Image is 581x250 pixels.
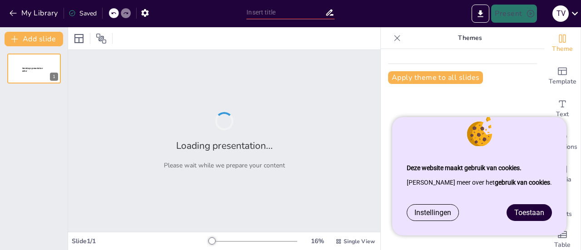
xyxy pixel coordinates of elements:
[544,27,581,60] div: Change the overall theme
[491,5,537,23] button: Present
[72,237,210,245] div: Slide 1 / 1
[554,240,571,250] span: Table
[69,9,97,18] div: Saved
[164,161,285,170] p: Please wait while we prepare your content
[96,33,107,44] span: Position
[7,54,61,83] div: Sendsteps presentation editor1
[388,71,483,84] button: Apply theme to all slides
[549,77,576,87] span: Template
[407,205,458,221] a: Instellingen
[407,175,552,190] p: [PERSON_NAME] meer over het .
[176,139,273,152] h2: Loading presentation...
[72,31,86,46] div: Layout
[514,208,544,217] span: Toestaan
[552,44,573,54] span: Theme
[246,6,325,19] input: Insert title
[7,6,62,20] button: My Library
[344,238,375,245] span: Single View
[556,109,569,119] span: Text
[50,73,58,81] div: 1
[507,205,551,221] a: Toestaan
[407,164,522,172] strong: Deze website maakt gebruik van cookies.
[495,179,550,186] a: gebruik van cookies
[544,93,581,125] div: Add text boxes
[472,5,489,23] button: Export to PowerPoint
[552,5,569,23] button: T V
[544,60,581,93] div: Add ready made slides
[414,208,451,217] span: Instellingen
[404,27,535,49] p: Themes
[22,67,43,72] span: Sendsteps presentation editor
[5,32,63,46] button: Add slide
[552,5,569,22] div: T V
[306,237,328,245] div: 16 %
